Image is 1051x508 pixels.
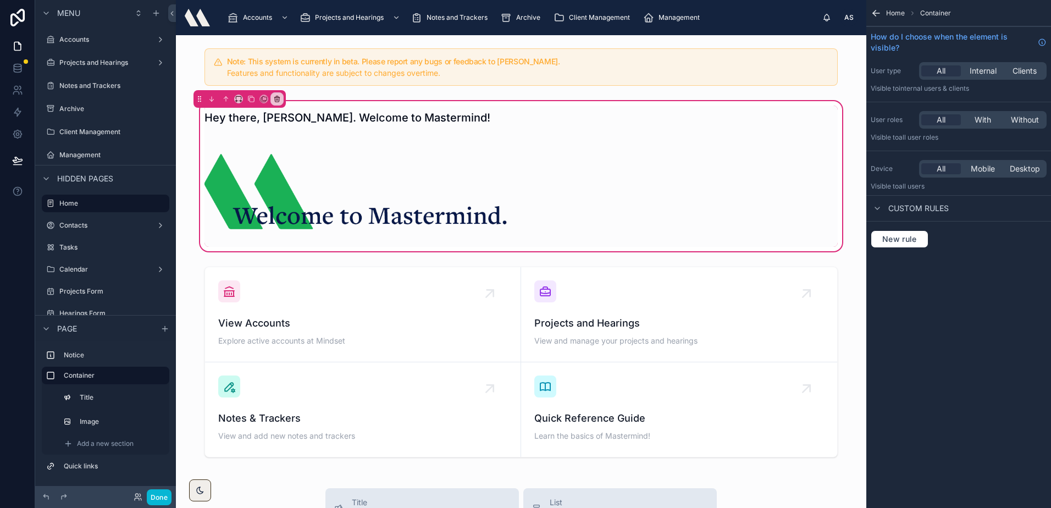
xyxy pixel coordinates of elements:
[899,133,938,141] span: All user roles
[59,128,167,136] label: Client Management
[59,309,167,318] label: Hearings Form
[937,163,945,174] span: All
[920,9,951,18] span: Container
[59,58,152,67] label: Projects and Hearings
[42,283,169,300] a: Projects Form
[59,151,167,159] label: Management
[871,84,1047,93] p: Visible to
[296,8,406,27] a: Projects and Hearings
[427,13,488,22] span: Notes and Trackers
[77,439,134,448] span: Add a new section
[516,13,540,22] span: Archive
[871,31,1047,53] a: How do I choose when the element is visible?
[147,489,172,505] button: Done
[42,305,169,322] a: Hearings Form
[844,13,854,22] span: AS
[80,417,163,426] label: Image
[42,123,169,141] a: Client Management
[550,497,644,508] span: List
[42,239,169,256] a: Tasks
[886,9,905,18] span: Home
[42,195,169,212] a: Home
[219,5,822,30] div: scrollable content
[42,54,169,71] a: Projects and Hearings
[1010,163,1040,174] span: Desktop
[57,173,113,184] span: Hidden pages
[224,8,294,27] a: Accounts
[1013,65,1037,76] span: Clients
[1011,114,1039,125] span: Without
[57,8,80,19] span: Menu
[59,243,167,252] label: Tasks
[899,182,925,190] span: all users
[899,84,969,92] span: Internal users & clients
[871,67,915,75] label: User type
[659,13,700,22] span: Management
[871,115,915,124] label: User roles
[59,221,152,230] label: Contacts
[975,114,991,125] span: With
[408,8,495,27] a: Notes and Trackers
[970,65,997,76] span: Internal
[569,13,630,22] span: Client Management
[871,164,915,173] label: Device
[871,230,928,248] button: New rule
[57,323,77,334] span: Page
[971,163,995,174] span: Mobile
[64,371,161,380] label: Container
[64,351,165,360] label: Notice
[888,203,949,214] span: Custom rules
[937,65,945,76] span: All
[352,497,420,508] span: Title
[42,31,169,48] a: Accounts
[42,77,169,95] a: Notes and Trackers
[59,104,167,113] label: Archive
[871,182,1047,191] p: Visible to
[243,13,272,22] span: Accounts
[871,31,1033,53] span: How do I choose when the element is visible?
[64,462,165,471] label: Quick links
[42,100,169,118] a: Archive
[937,114,945,125] span: All
[315,13,384,22] span: Projects and Hearings
[59,265,152,274] label: Calendar
[185,9,210,26] img: App logo
[497,8,548,27] a: Archive
[878,234,921,244] span: New rule
[80,393,163,402] label: Title
[640,8,707,27] a: Management
[550,8,638,27] a: Client Management
[35,341,176,486] div: scrollable content
[42,217,169,234] a: Contacts
[59,35,152,44] label: Accounts
[871,133,1047,142] p: Visible to
[59,81,167,90] label: Notes and Trackers
[42,146,169,164] a: Management
[42,261,169,278] a: Calendar
[59,287,167,296] label: Projects Form
[59,199,163,208] label: Home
